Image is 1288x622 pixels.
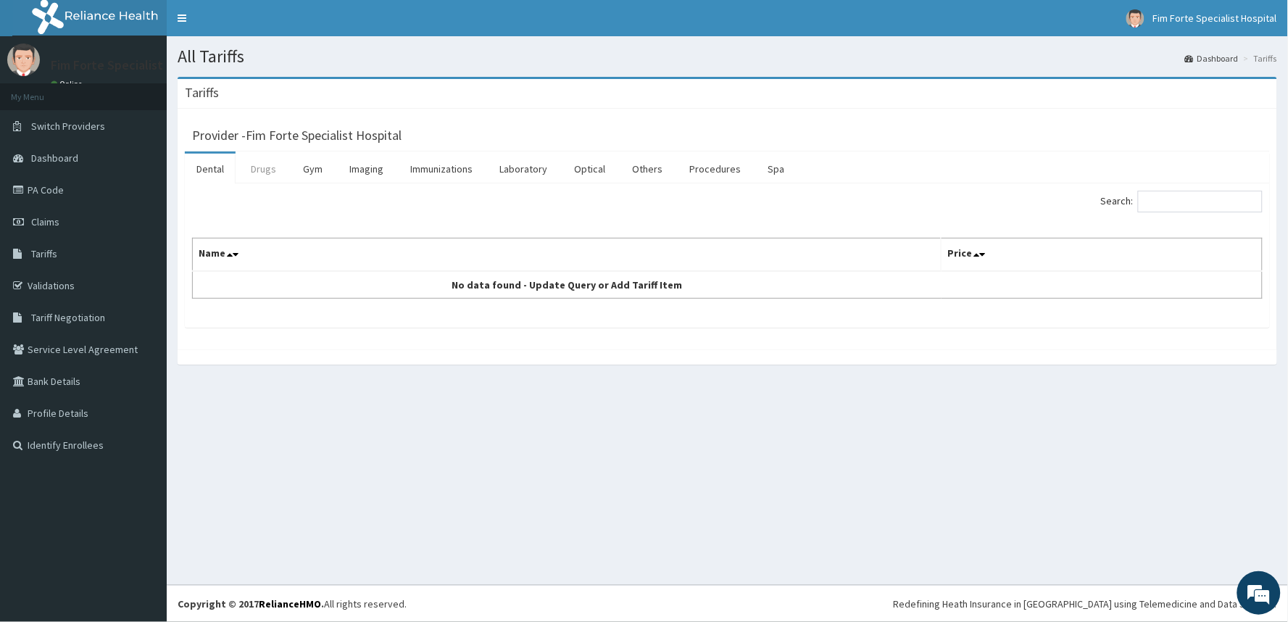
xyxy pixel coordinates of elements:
[178,597,324,610] strong: Copyright © 2017 .
[51,79,86,89] a: Online
[1185,52,1239,65] a: Dashboard
[678,154,752,184] a: Procedures
[7,43,40,76] img: User Image
[338,154,395,184] a: Imaging
[193,271,942,299] td: No data found - Update Query or Add Tariff Item
[1126,9,1144,28] img: User Image
[31,311,105,324] span: Tariff Negotiation
[1240,52,1277,65] li: Tariffs
[167,585,1288,622] footer: All rights reserved.
[239,154,288,184] a: Drugs
[31,215,59,228] span: Claims
[193,239,942,272] th: Name
[620,154,674,184] a: Others
[192,129,402,142] h3: Provider - Fim Forte Specialist Hospital
[51,59,214,72] p: Fim Forte Specialist Hospital
[942,239,1263,272] th: Price
[185,154,236,184] a: Dental
[1138,191,1263,212] input: Search:
[756,154,796,184] a: Spa
[185,86,219,99] h3: Tariffs
[1153,12,1277,25] span: Fim Forte Specialist Hospital
[894,597,1277,611] div: Redefining Heath Insurance in [GEOGRAPHIC_DATA] using Telemedicine and Data Science!
[178,47,1277,66] h1: All Tariffs
[259,597,321,610] a: RelianceHMO
[562,154,617,184] a: Optical
[488,154,559,184] a: Laboratory
[31,120,105,133] span: Switch Providers
[1101,191,1263,212] label: Search:
[399,154,484,184] a: Immunizations
[31,247,57,260] span: Tariffs
[291,154,334,184] a: Gym
[31,152,78,165] span: Dashboard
